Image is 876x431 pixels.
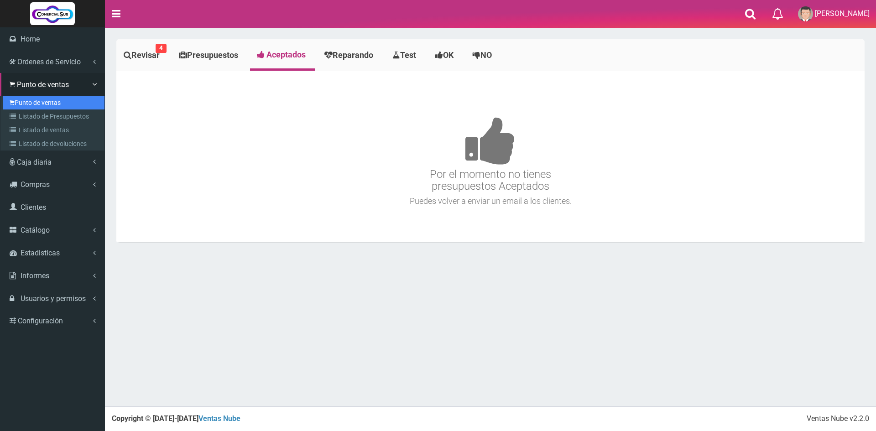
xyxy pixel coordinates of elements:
img: User Image [798,6,813,21]
span: Estadisticas [21,249,60,257]
h4: Puedes volver a enviar un email a los clientes. [119,197,862,206]
a: Listado de ventas [3,123,104,137]
a: Listado de devoluciones [3,137,104,151]
span: Test [400,50,416,60]
a: Aceptados [250,41,315,68]
span: Catálogo [21,226,50,234]
strong: Copyright © [DATE]-[DATE] [112,414,240,423]
a: Test [385,41,426,69]
span: Informes [21,271,49,280]
a: Ventas Nube [198,414,240,423]
span: NO [480,50,492,60]
span: Clientes [21,203,46,212]
span: Presupuestos [187,50,238,60]
a: Presupuestos [172,41,248,69]
span: [PERSON_NAME] [815,9,870,18]
span: Revisar [131,50,160,60]
span: Compras [21,180,50,189]
a: OK [428,41,463,69]
a: Reparando [317,41,383,69]
img: Logo grande [30,2,75,25]
span: Caja diaria [17,158,52,166]
h3: Por el momento no tienes presupuestos Aceptados [119,89,862,192]
span: Aceptados [266,50,306,59]
small: 4 [156,44,167,53]
span: OK [443,50,454,60]
a: Listado de Presupuestos [3,109,104,123]
span: Ordenes de Servicio [17,57,81,66]
span: Home [21,35,40,43]
a: NO [465,41,501,69]
a: Punto de ventas [3,96,104,109]
span: Punto de ventas [17,80,69,89]
span: Configuración [18,317,63,325]
div: Ventas Nube v2.2.0 [807,414,869,424]
span: Usuarios y permisos [21,294,86,303]
span: Reparando [333,50,373,60]
a: Revisar4 [116,41,169,69]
